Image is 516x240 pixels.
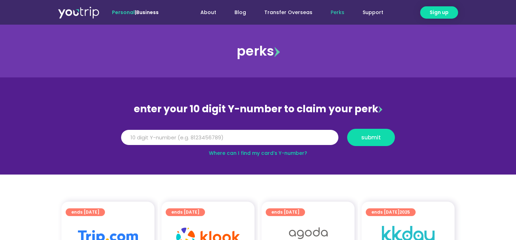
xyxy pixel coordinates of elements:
div: enter your 10 digit Y-number to claim your perk [118,100,398,118]
a: Blog [225,6,255,19]
span: submit [361,135,381,140]
a: ends [DATE] [166,208,205,216]
a: ends [DATE]2025 [366,208,416,216]
a: Transfer Overseas [255,6,322,19]
a: ends [DATE] [266,208,305,216]
form: Y Number [121,129,395,151]
a: Perks [322,6,353,19]
span: | [112,9,159,16]
span: Personal [112,9,135,16]
a: About [191,6,225,19]
span: ends [DATE] [271,208,299,216]
nav: Menu [178,6,392,19]
span: Sign up [430,9,449,16]
a: Business [136,9,159,16]
button: submit [347,129,395,146]
a: Support [353,6,392,19]
input: 10 digit Y-number (e.g. 8123456789) [121,130,338,145]
a: Sign up [420,6,458,19]
a: Where can I find my card’s Y-number? [209,150,307,157]
span: ends [DATE] [371,208,410,216]
span: ends [DATE] [171,208,199,216]
span: ends [DATE] [71,208,99,216]
span: 2025 [399,209,410,215]
a: ends [DATE] [66,208,105,216]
